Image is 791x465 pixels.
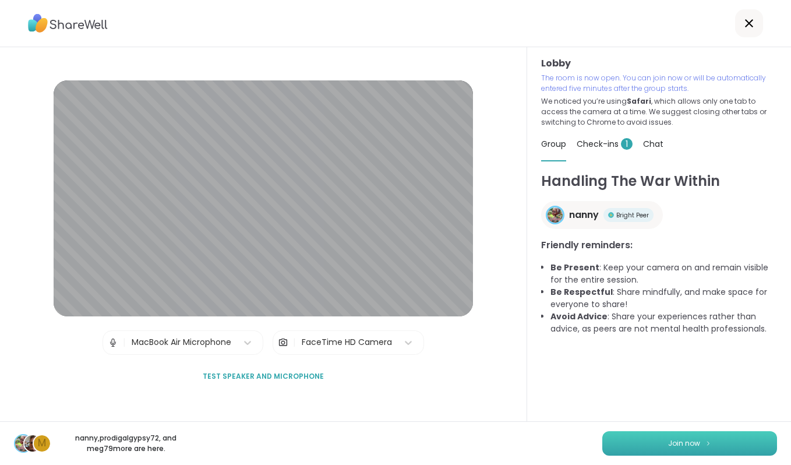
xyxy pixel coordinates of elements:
[24,435,41,452] img: prodigalgypsy72
[550,262,599,273] b: Be Present
[705,440,712,446] img: ShareWell Logomark
[569,208,599,222] span: nanny
[616,211,649,220] span: Bright Peer
[541,201,663,229] a: nannynannyBright PeerBright Peer
[61,433,191,454] p: nanny , prodigalgypsy72 , and meg79 more are here.
[541,138,566,150] span: Group
[541,57,777,71] h3: Lobby
[577,138,633,150] span: Check-ins
[293,331,296,354] span: |
[550,311,608,322] b: Avoid Advice
[15,435,31,452] img: nanny
[541,73,777,94] p: The room is now open. You can join now or will be automatically entered five minutes after the gr...
[132,336,231,348] div: MacBook Air Microphone
[28,10,108,37] img: ShareWell Logo
[203,371,324,382] span: Test speaker and microphone
[550,286,777,311] li: : Share mindfully, and make space for everyone to share!
[550,262,777,286] li: : Keep your camera on and remain visible for the entire session.
[541,96,777,128] p: We noticed you’re using , which allows only one tab to access the camera at a time. We suggest cl...
[627,96,651,106] b: Safari
[123,331,126,354] span: |
[38,436,46,451] span: m
[278,331,288,354] img: Camera
[643,138,663,150] span: Chat
[550,311,777,335] li: : Share your experiences rather than advice, as peers are not mental health professionals.
[198,364,329,389] button: Test speaker and microphone
[548,207,563,223] img: nanny
[608,212,614,218] img: Bright Peer
[621,138,633,150] span: 1
[108,331,118,354] img: Microphone
[541,171,777,192] h1: Handling The War Within
[550,286,613,298] b: Be Respectful
[668,438,700,449] span: Join now
[602,431,777,456] button: Join now
[302,336,392,348] div: FaceTime HD Camera
[541,238,777,252] h3: Friendly reminders:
